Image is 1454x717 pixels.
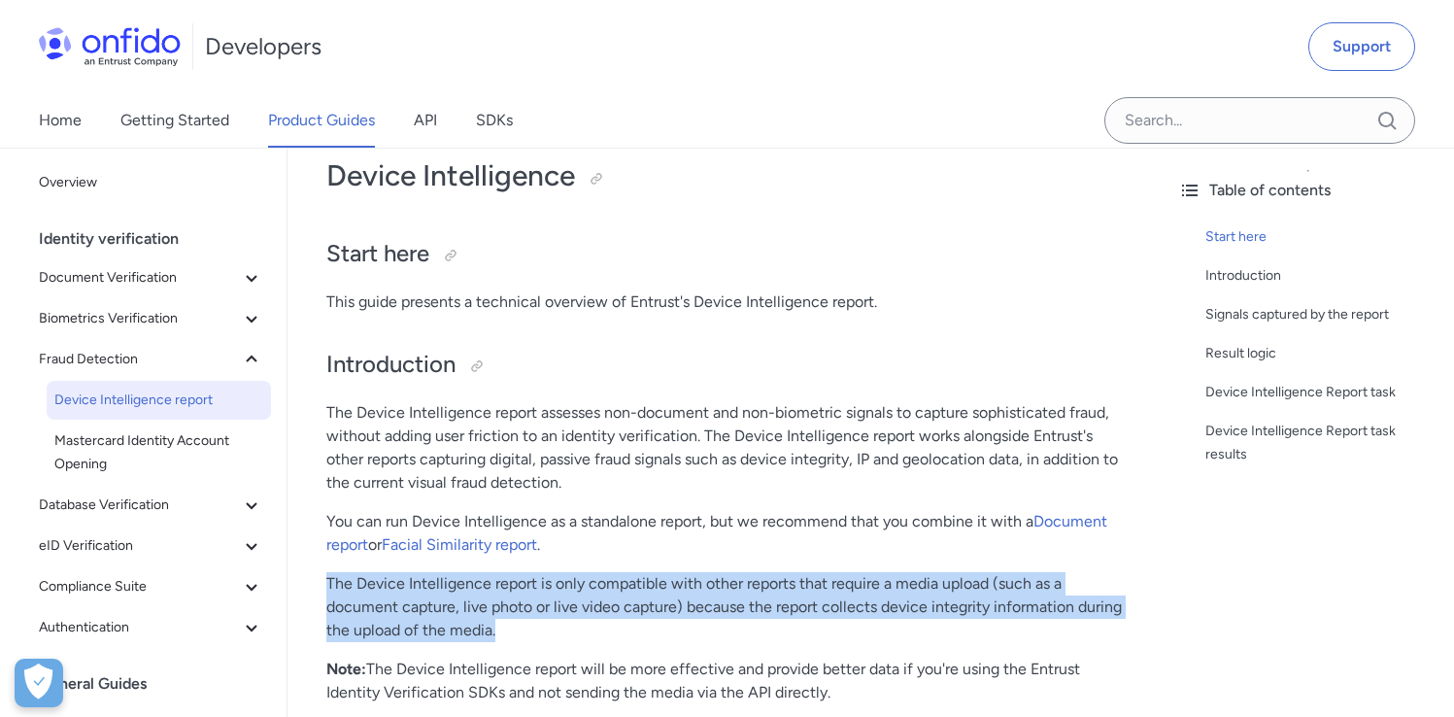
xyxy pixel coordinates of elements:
[1178,179,1438,202] div: Table of contents
[326,349,1124,382] h2: Introduction
[15,659,63,707] div: Cookie Preferences
[39,665,279,703] div: General Guides
[31,567,271,606] button: Compliance Suite
[326,512,1107,554] a: Document report
[326,401,1124,495] p: The Device Intelligence report assesses non-document and non-biometric signals to capture sophist...
[39,494,240,517] span: Database Verification
[120,93,229,148] a: Getting Started
[31,608,271,647] button: Authentication
[39,616,240,639] span: Authentication
[268,93,375,148] a: Product Guides
[31,163,271,202] a: Overview
[47,381,271,420] a: Device Intelligence report
[1205,381,1438,404] a: Device Intelligence Report task
[205,31,321,62] h1: Developers
[326,290,1124,314] p: This guide presents a technical overview of Entrust's Device Intelligence report.
[326,572,1124,642] p: The Device Intelligence report is only compatible with other reports that require a media upload ...
[31,299,271,338] button: Biometrics Verification
[326,156,1124,195] h1: Device Intelligence
[326,660,366,678] strong: Note:
[39,307,240,330] span: Biometrics Verification
[39,220,279,258] div: Identity verification
[414,93,437,148] a: API
[1104,97,1415,144] input: Onfido search input field
[326,238,1124,271] h2: Start here
[1205,303,1438,326] a: Signals captured by the report
[382,535,537,554] a: Facial Similarity report
[39,575,240,598] span: Compliance Suite
[39,348,240,371] span: Fraud Detection
[31,527,271,565] button: eID Verification
[476,93,513,148] a: SDKs
[39,171,263,194] span: Overview
[1205,342,1438,365] a: Result logic
[15,659,63,707] button: Open Preferences
[326,658,1124,704] p: The Device Intelligence report will be more effective and provide better data if you're using the...
[1205,420,1438,466] a: Device Intelligence Report task results
[54,389,263,412] span: Device Intelligence report
[1308,22,1415,71] a: Support
[39,93,82,148] a: Home
[47,422,271,484] a: Mastercard Identity Account Opening
[1205,264,1438,288] a: Introduction
[1205,225,1438,249] a: Start here
[31,258,271,297] button: Document Verification
[39,534,240,558] span: eID Verification
[39,27,181,66] img: Onfido Logo
[31,340,271,379] button: Fraud Detection
[326,510,1124,557] p: You can run Device Intelligence as a standalone report, but we recommend that you combine it with...
[54,429,263,476] span: Mastercard Identity Account Opening
[31,486,271,525] button: Database Verification
[39,266,240,290] span: Document Verification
